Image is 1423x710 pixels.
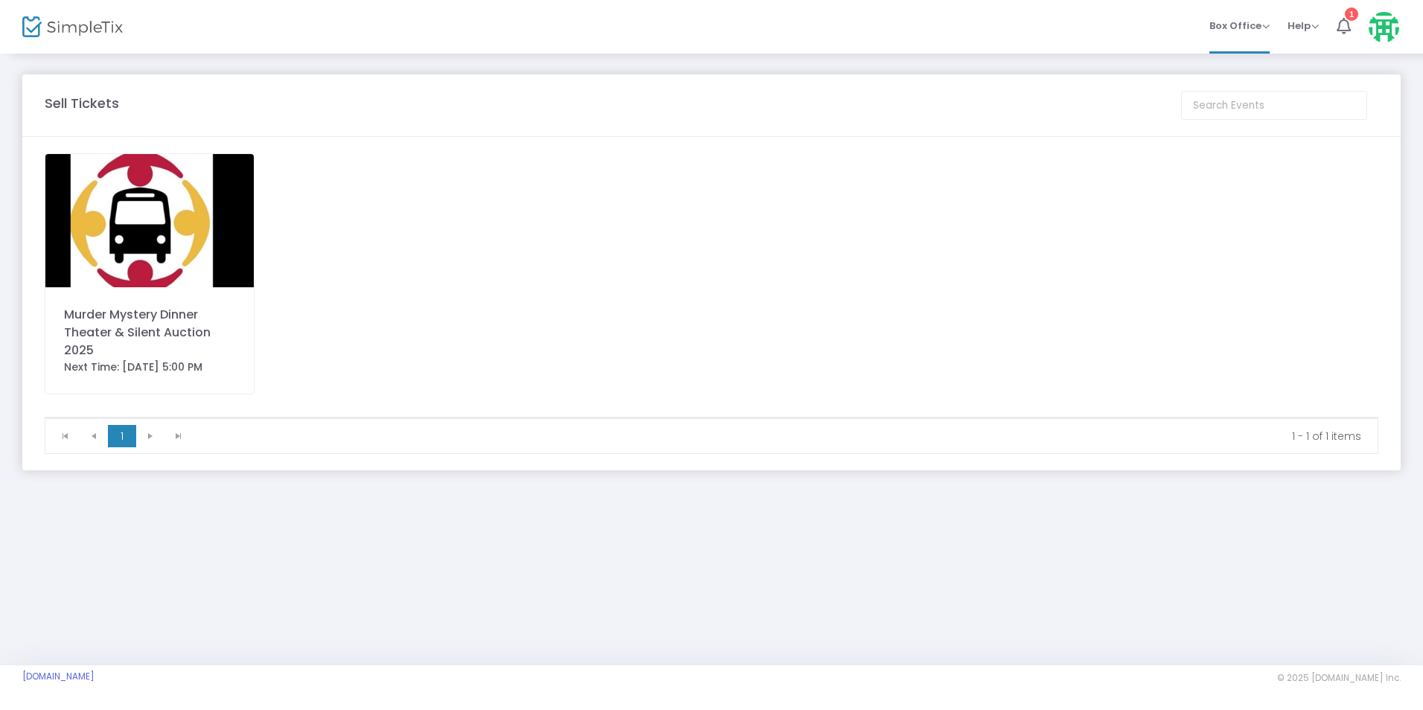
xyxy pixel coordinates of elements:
span: Box Office [1209,19,1270,33]
div: Data table [45,418,1378,418]
div: 1 [1345,7,1358,21]
img: 63870334274282307063856434744051294363808229142798604401D91A3B-C46B-4623-9420-D5AB02EF34C2.jpeg [45,154,254,287]
kendo-pager-info: 1 - 1 of 1 items [203,429,1361,444]
input: Search Events [1181,91,1367,120]
a: [DOMAIN_NAME] [22,671,95,682]
span: Page 1 [108,425,136,447]
m-panel-title: Sell Tickets [45,93,119,113]
span: Help [1288,19,1319,33]
div: Murder Mystery Dinner Theater & Silent Auction 2025 [64,306,235,359]
div: Next Time: [DATE] 5:00 PM [64,359,235,375]
span: © 2025 [DOMAIN_NAME] Inc. [1277,672,1401,684]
